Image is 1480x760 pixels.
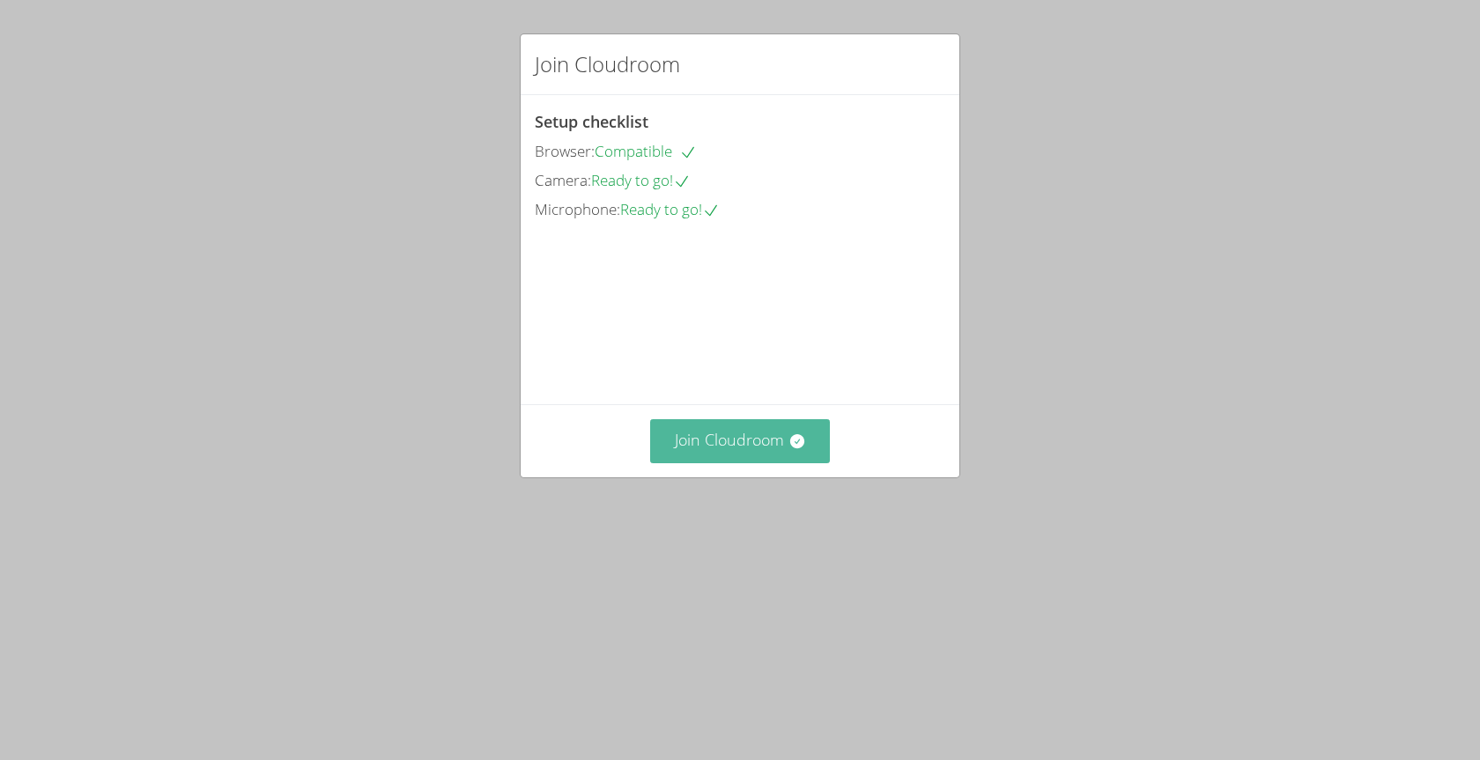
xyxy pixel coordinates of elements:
[650,419,831,462] button: Join Cloudroom
[535,199,620,219] span: Microphone:
[535,170,591,190] span: Camera:
[620,199,720,219] span: Ready to go!
[535,111,648,132] span: Setup checklist
[595,141,697,161] span: Compatible
[535,141,595,161] span: Browser:
[535,48,680,80] h2: Join Cloudroom
[591,170,691,190] span: Ready to go!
